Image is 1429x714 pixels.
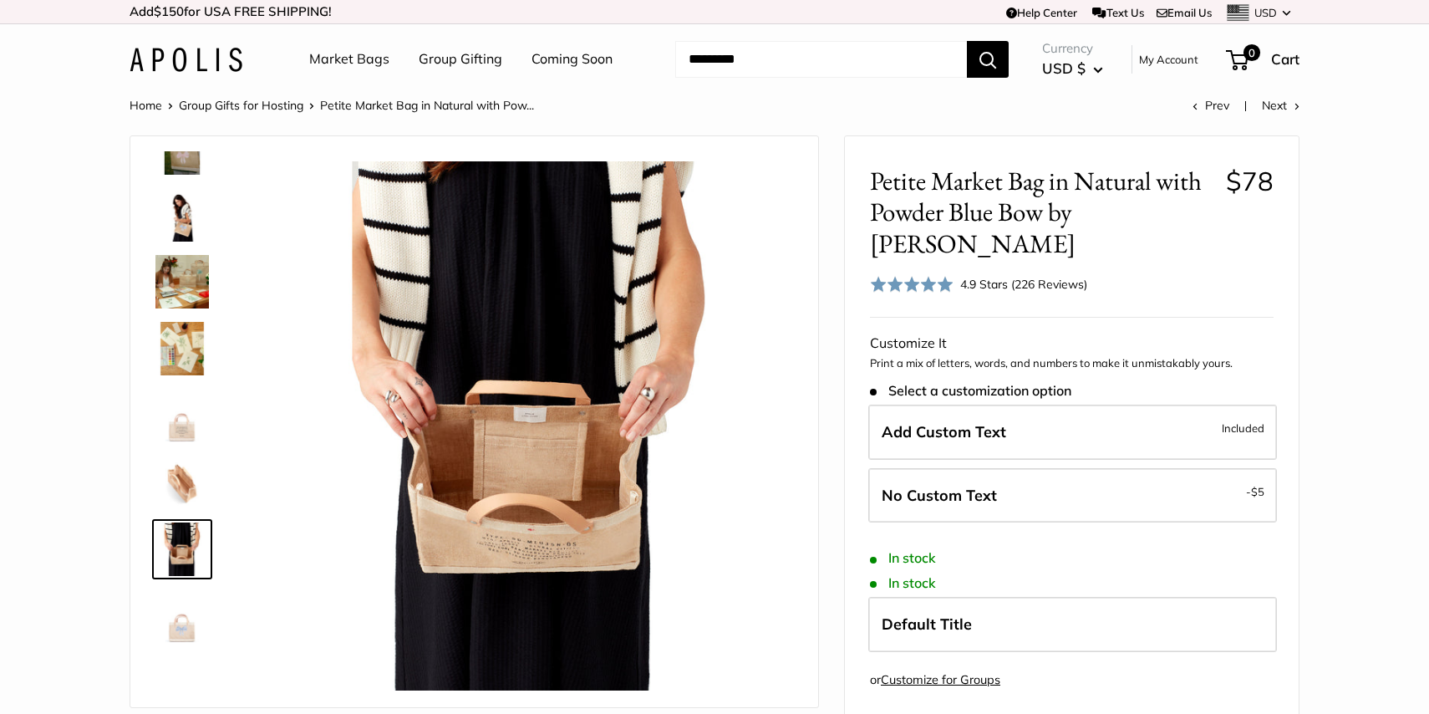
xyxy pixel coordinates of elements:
[152,252,212,312] a: Petite Market Bag in Natural with Powder Blue Bow by Amy Logsdon
[155,322,209,375] img: Petite Market Bag in Natural with Powder Blue Bow by Amy Logsdon
[152,185,212,245] a: Petite Market Bag in Natural with Powder Blue Bow by Amy Logsdon
[881,672,1000,687] a: Customize for Groups
[1254,6,1277,19] span: USD
[870,575,936,591] span: In stock
[309,47,389,72] a: Market Bags
[1246,482,1264,502] span: -
[1042,37,1103,60] span: Currency
[1243,44,1260,61] span: 0
[882,422,1006,441] span: Add Custom Text
[1092,6,1143,19] a: Text Us
[1222,418,1264,438] span: Included
[1042,55,1103,82] button: USD $
[152,519,212,579] a: Petite Market Bag in Natural with Powder Blue Bow by Amy Logsdon
[1157,6,1212,19] a: Email Us
[1139,49,1198,69] a: My Account
[531,47,613,72] a: Coming Soon
[130,48,242,72] img: Apolis
[1006,6,1077,19] a: Help Center
[155,389,209,442] img: Petite Market Bag in Natural with Powder Blue Bow by Amy Logsdon
[155,589,209,643] img: Petite Market Bag in Natural with Powder Blue Bow by Amy Logsdon
[152,586,212,646] a: Petite Market Bag in Natural with Powder Blue Bow by Amy Logsdon
[870,669,1000,691] div: or
[152,452,212,513] a: Petite Market Bag in Natural with Powder Blue Bow by Amy Logsdon
[130,94,534,116] nav: Breadcrumb
[870,272,1087,296] div: 4.9 Stars (226 Reviews)
[870,383,1071,399] span: Select a customization option
[882,486,997,505] span: No Custom Text
[882,615,972,634] span: Default Title
[264,161,793,691] img: Petite Market Bag in Natural with Powder Blue Bow by Amy Logsdon
[1262,98,1299,113] a: Next
[1193,98,1229,113] a: Prev
[870,166,1213,259] span: Petite Market Bag in Natural with Powder Blue Bow by [PERSON_NAME]
[1251,485,1264,498] span: $5
[155,188,209,242] img: Petite Market Bag in Natural with Powder Blue Bow by Amy Logsdon
[960,275,1087,293] div: 4.9 Stars (226 Reviews)
[1042,59,1086,77] span: USD $
[320,98,534,113] span: Petite Market Bag in Natural with Pow...
[152,385,212,446] a: Petite Market Bag in Natural with Powder Blue Bow by Amy Logsdon
[870,550,936,566] span: In stock
[155,523,209,576] img: Petite Market Bag in Natural with Powder Blue Bow by Amy Logsdon
[1271,50,1299,68] span: Cart
[868,597,1277,652] label: Default Title
[1226,165,1274,197] span: $78
[868,468,1277,523] label: Leave Blank
[870,331,1274,356] div: Customize It
[967,41,1009,78] button: Search
[152,319,212,379] a: Petite Market Bag in Natural with Powder Blue Bow by Amy Logsdon
[154,3,184,19] span: $150
[130,98,162,113] a: Home
[870,355,1274,372] p: Print a mix of letters, words, and numbers to make it unmistakably yours.
[155,456,209,509] img: Petite Market Bag in Natural with Powder Blue Bow by Amy Logsdon
[179,98,303,113] a: Group Gifts for Hosting
[675,41,967,78] input: Search...
[1228,46,1299,73] a: 0 Cart
[868,405,1277,460] label: Add Custom Text
[419,47,502,72] a: Group Gifting
[155,255,209,309] img: Petite Market Bag in Natural with Powder Blue Bow by Amy Logsdon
